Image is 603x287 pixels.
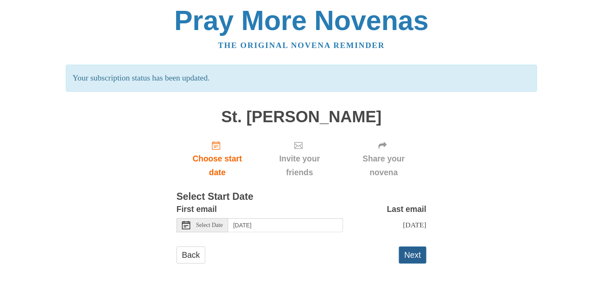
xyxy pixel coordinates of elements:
[177,134,258,184] a: Choose start date
[177,247,205,264] a: Back
[66,65,537,92] p: Your subscription status has been updated.
[177,191,426,202] h3: Select Start Date
[218,41,385,50] a: The original novena reminder
[387,202,426,216] label: Last email
[258,134,341,184] div: Click "Next" to confirm your start date first.
[185,152,250,179] span: Choose start date
[403,221,426,229] span: [DATE]
[267,152,333,179] span: Invite your friends
[196,222,223,228] span: Select Date
[349,152,418,179] span: Share your novena
[177,202,217,216] label: First email
[399,247,426,264] button: Next
[341,134,426,184] div: Click "Next" to confirm your start date first.
[177,108,426,126] h1: St. [PERSON_NAME]
[174,5,429,36] a: Pray More Novenas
